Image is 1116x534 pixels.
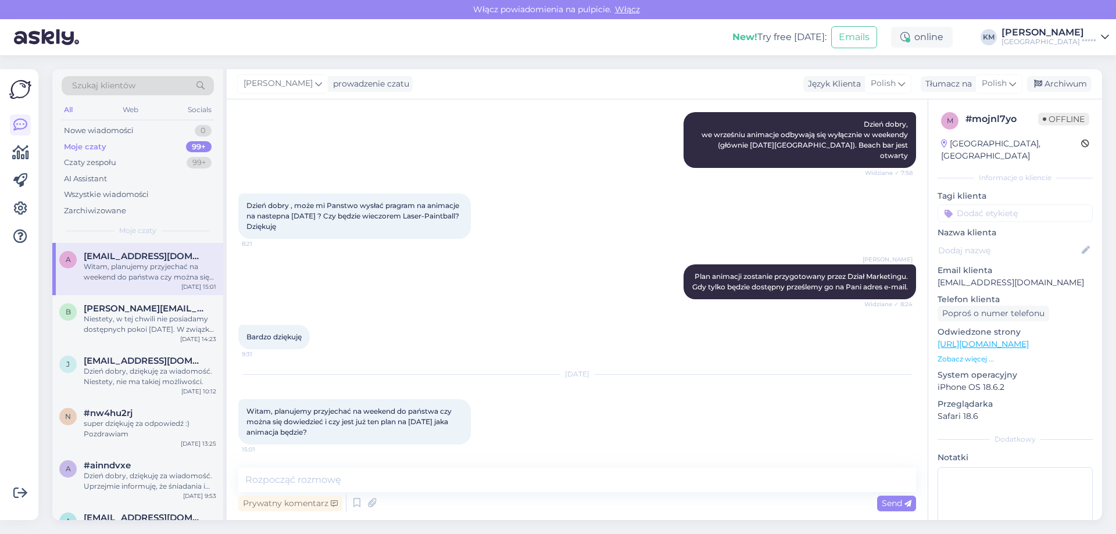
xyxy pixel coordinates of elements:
span: a [66,255,71,264]
div: Archiwum [1027,76,1092,92]
span: #nw4hu2rj [84,408,133,418]
span: j [66,360,70,368]
p: Email klienta [938,264,1093,277]
div: [DATE] 15:01 [181,282,216,291]
span: alicja_maria@yahoo.de [84,251,205,261]
div: [DATE] [238,369,916,379]
p: System operacyjny [938,369,1093,381]
div: Web [120,102,141,117]
img: Askly Logo [9,78,31,101]
input: Dodać etykietę [938,205,1093,222]
p: Przeglądarka [938,398,1093,410]
span: Send [882,498,911,508]
p: [EMAIL_ADDRESS][DOMAIN_NAME] [938,277,1093,289]
span: Widziane ✓ 8:24 [864,300,913,309]
span: b [66,307,71,316]
div: super dziękuję za odpowiedź :) Pozdrawiam [84,418,216,439]
div: 99+ [187,157,212,169]
input: Dodaj nazwę [938,244,1079,257]
div: [PERSON_NAME] [1001,28,1096,37]
p: Notatki [938,451,1093,464]
span: m [947,116,953,125]
p: Odwiedzone strony [938,326,1093,338]
span: [PERSON_NAME] [863,255,913,264]
div: Dzień dobry, dziękuję za wiadomość. Uprzejmie informuję, że śniadania i obiadokolacje mają formę ... [84,471,216,492]
p: Telefon klienta [938,293,1093,306]
div: prowadzenie czatu [328,78,409,90]
div: 0 [195,125,212,137]
span: 8:21 [242,239,285,248]
div: [DATE] 13:25 [181,439,216,448]
div: Tłumacz na [921,78,972,90]
div: Prywatny komentarz [238,496,342,511]
div: Try free [DATE]: [732,30,827,44]
div: [DATE] 14:23 [180,335,216,343]
span: #ainndvxe [84,460,131,471]
p: iPhone OS 18.6.2 [938,381,1093,393]
div: 99+ [186,141,212,153]
a: [PERSON_NAME][GEOGRAPHIC_DATA] ***** [1001,28,1109,46]
span: a [66,464,71,473]
div: All [62,102,75,117]
span: Plan animacji zostanie przygotowany przez Dział Marketingu. Gdy tylko będzie dostępny prześlemy g... [692,272,910,291]
div: AI Assistant [64,173,107,185]
div: Moje czaty [64,141,106,153]
div: [GEOGRAPHIC_DATA], [GEOGRAPHIC_DATA] [941,138,1081,162]
div: [DATE] 9:53 [183,492,216,500]
span: Moje czaty [119,225,156,236]
div: Język Klienta [803,78,861,90]
button: Emails [831,26,877,48]
b: New! [732,31,757,42]
div: Informacje o kliencie [938,173,1093,183]
div: Niestety, w tej chwili nie posiadamy dostępnych pokoi [DATE]. W związku z powyższym, nie jesteśmy... [84,314,216,335]
p: Tagi klienta [938,190,1093,202]
span: a [66,517,71,525]
div: # mojnl7yo [965,112,1038,126]
span: 15:01 [242,445,285,454]
span: Witam, planujemy przyjechać na weekend do państwa czy można się dowiedzieć i czy jest już ten pla... [246,407,453,436]
div: Czaty zespołu [64,157,116,169]
span: n [65,412,71,421]
div: online [891,27,953,48]
div: Zarchiwizowane [64,205,126,217]
span: Bardzo dziękuję [246,332,302,341]
span: 9:31 [242,350,285,359]
span: Dzień dobry , może mi Panstwo wysłać pragram na animacje na nastepna [DATE] ? Czy będzie wieczore... [246,201,461,231]
p: Safari 18.6 [938,410,1093,422]
span: Polish [871,77,896,90]
span: Włącz [611,4,643,15]
span: agnbod@wp.pl [84,513,205,523]
div: Poproś o numer telefonu [938,306,1049,321]
span: Widziane ✓ 7:58 [865,169,913,177]
div: Nowe wiadomości [64,125,134,137]
div: [DATE] 10:12 [181,387,216,396]
div: KM [981,29,997,45]
span: Szukaj klientów [72,80,135,92]
span: Offline [1038,113,1089,126]
span: barbara.fortuna15@gmail.com [84,303,205,314]
p: Nazwa klienta [938,227,1093,239]
div: Wszystkie wiadomości [64,189,149,200]
p: Zobacz więcej ... [938,354,1093,364]
a: [URL][DOMAIN_NAME] [938,339,1029,349]
div: Dzień dobry, dziękuję za wiadomość. Niestety, nie ma takiej możliwości. [84,366,216,387]
div: Witam, planujemy przyjechać na weekend do państwa czy można się dowiedzieć i czy jest już ten pla... [84,261,216,282]
div: Dodatkowy [938,434,1093,445]
span: jarekkalasz2811@gmail.com [84,356,205,366]
div: Socials [185,102,214,117]
span: Polish [982,77,1007,90]
span: [PERSON_NAME] [244,77,313,90]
